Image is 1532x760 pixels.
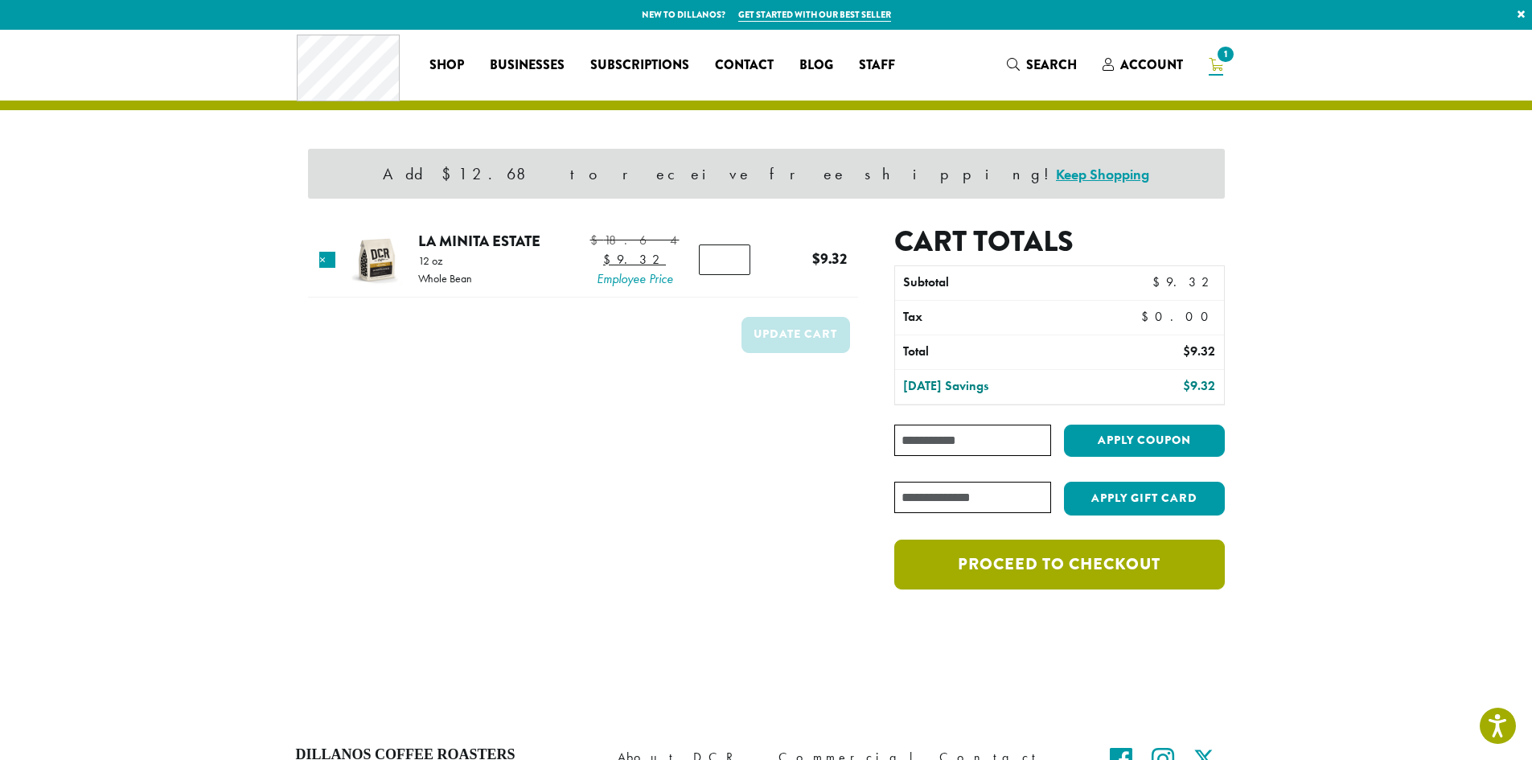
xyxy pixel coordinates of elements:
span: $ [590,232,604,249]
span: Blog [799,55,833,76]
span: 1 [1214,43,1236,65]
span: Search [1026,55,1077,74]
bdi: 9.32 [1183,377,1215,394]
button: Apply coupon [1064,425,1225,458]
span: $ [1152,273,1166,290]
a: Get started with our best seller [738,8,891,22]
span: Businesses [490,55,565,76]
a: La Minita Estate [418,230,540,252]
span: Shop [429,55,464,76]
input: Product quantity [699,244,750,275]
a: Search [994,51,1090,78]
span: Employee Price [590,269,680,289]
a: Staff [846,52,908,78]
bdi: 0.00 [1141,308,1216,325]
button: Update cart [741,317,850,353]
span: Account [1120,55,1183,74]
span: $ [1183,343,1190,359]
th: Tax [895,301,1127,335]
th: [DATE] Savings [895,370,1092,404]
span: Staff [859,55,895,76]
th: Total [895,335,1092,369]
a: Remove this item [319,252,335,268]
th: Subtotal [895,266,1092,300]
bdi: 18.64 [590,232,680,249]
img: La Minita Estate [351,234,403,286]
p: 12 oz [418,255,472,266]
span: Subscriptions [590,55,689,76]
span: $ [1183,377,1190,394]
bdi: 9.32 [812,248,847,269]
div: Add $12.68 to receive free shipping! [308,149,1225,199]
bdi: 9.32 [603,251,666,268]
a: Keep Shopping [1056,165,1149,183]
p: Whole Bean [418,273,472,284]
span: $ [603,251,617,268]
a: Proceed to checkout [894,540,1224,590]
h2: Cart totals [894,224,1224,259]
span: $ [1141,308,1155,325]
span: $ [812,248,820,269]
a: Shop [417,52,477,78]
bdi: 9.32 [1183,343,1215,359]
button: Apply Gift Card [1064,482,1225,516]
span: Contact [715,55,774,76]
bdi: 9.32 [1152,273,1215,290]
